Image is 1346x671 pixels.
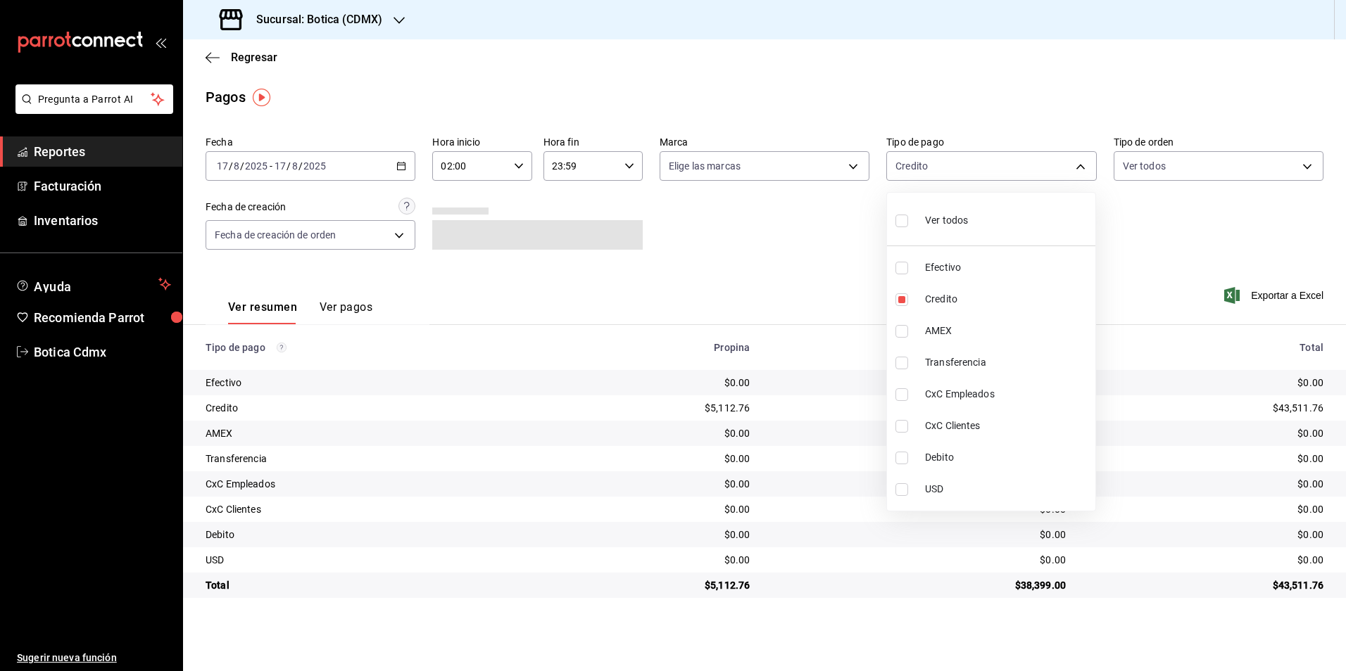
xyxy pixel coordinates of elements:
span: Debito [925,450,1090,465]
span: Ver todos [925,213,968,228]
img: Tooltip marker [253,89,270,106]
span: Transferencia [925,355,1090,370]
span: AMEX [925,324,1090,338]
span: Efectivo [925,260,1090,275]
span: Credito [925,292,1090,307]
span: CxC Clientes [925,418,1090,433]
span: CxC Empleados [925,387,1090,402]
span: USD [925,482,1090,497]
